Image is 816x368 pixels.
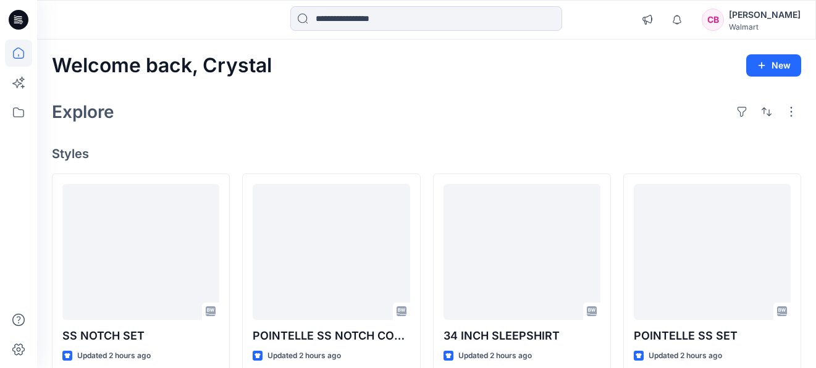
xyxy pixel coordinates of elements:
[458,349,532,362] p: Updated 2 hours ago
[52,54,272,77] h2: Welcome back, Crystal
[634,327,791,345] p: POINTELLE SS SET
[729,22,801,31] div: Walmart
[267,349,341,362] p: Updated 2 hours ago
[62,327,219,345] p: SS NOTCH SET
[746,54,801,77] button: New
[52,102,114,122] h2: Explore
[52,146,801,161] h4: Styles
[253,327,410,345] p: POINTELLE SS NOTCH COLLAR PJ SET
[77,349,151,362] p: Updated 2 hours ago
[444,327,600,345] p: 34 INCH SLEEPSHIRT
[729,7,801,22] div: [PERSON_NAME]
[702,9,724,31] div: CB
[649,349,722,362] p: Updated 2 hours ago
